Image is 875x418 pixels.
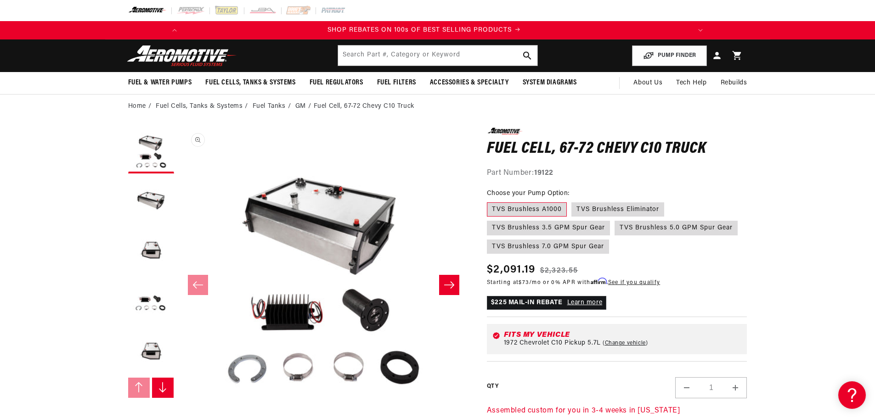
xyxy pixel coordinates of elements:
[128,178,174,224] button: Load image 2 in gallery view
[633,79,662,86] span: About Us
[423,72,516,94] summary: Accessories & Specialty
[128,78,192,88] span: Fuel & Water Pumps
[567,299,603,306] a: Learn more
[487,167,747,179] div: Part Number:
[303,72,370,94] summary: Fuel Regulators
[205,78,295,88] span: Fuel Cells, Tanks & Systems
[314,101,414,111] li: Fuel Cell, 67-72 Chevy C10 Truck
[128,329,174,375] button: Load image 5 in gallery view
[128,128,174,173] button: Load image 1 in gallery view
[632,45,707,66] button: PUMP FINDER
[327,27,512,33] span: SHOP REBATES ON 100s OF BEST SELLING PRODUCTS
[170,25,678,35] div: 2 of 3
[165,21,184,39] button: Translation missing: en.sections.announcements.previous_announcement
[253,101,286,111] a: Fuel Tanks
[540,265,578,276] s: $2,323.55
[487,142,747,156] h1: Fuel Cell, 67-72 Chevy C10 Truck
[487,202,567,217] label: TVS Brushless A1000
[377,78,416,88] span: Fuel Filters
[105,21,770,39] slideshow-component: Translation missing: en.sections.announcements.announcement_bar
[669,72,713,94] summary: Tech Help
[124,45,239,67] img: Aeromotive
[338,45,537,66] input: Search by Part Number, Category or Keyword
[170,25,678,35] a: SHOP REBATES ON 100s OF BEST SELLING PRODUCTS
[198,72,302,94] summary: Fuel Cells, Tanks & Systems
[487,278,660,287] p: Starting at /mo or 0% APR with .
[517,45,537,66] button: search button
[128,378,150,398] button: Slide left
[156,101,250,111] li: Fuel Cells, Tanks & Systems
[152,378,174,398] button: Slide right
[571,202,664,217] label: TVS Brushless Eliminator
[534,169,553,177] strong: 19122
[487,240,609,254] label: TVS Brushless 7.0 GPM Spur Gear
[714,72,754,94] summary: Rebuilds
[516,72,584,94] summary: System Diagrams
[721,78,747,88] span: Rebuilds
[487,189,570,198] legend: Choose your Pump Option:
[128,229,174,274] button: Load image 3 in gallery view
[523,78,577,88] span: System Diagrams
[121,72,199,94] summary: Fuel & Water Pumps
[591,278,607,284] span: Affirm
[504,340,601,347] span: 1972 Chevrolet C10 Pickup 5.7L
[487,221,610,235] label: TVS Brushless 3.5 GPM Spur Gear
[430,78,509,88] span: Accessories & Specialty
[188,275,208,295] button: Slide left
[170,25,678,35] div: Announcement
[691,21,710,39] button: Translation missing: en.sections.announcements.next_announcement
[487,296,606,310] p: $225 MAIL-IN REBATE
[310,78,363,88] span: Fuel Regulators
[295,101,306,111] a: GM
[676,78,706,88] span: Tech Help
[128,279,174,325] button: Load image 4 in gallery view
[627,72,669,94] a: About Us
[608,280,660,285] a: See if you qualify - Learn more about Affirm Financing (opens in modal)
[504,331,742,339] div: Fits my vehicle
[487,262,536,278] span: $2,091.19
[487,405,747,417] p: Assembled custom for you in 3-4 weeks in [US_STATE]
[519,280,529,285] span: $73
[439,275,459,295] button: Slide right
[370,72,423,94] summary: Fuel Filters
[603,340,648,347] a: Change vehicle
[487,383,498,390] label: QTY
[128,101,747,111] nav: breadcrumbs
[128,101,146,111] a: Home
[615,221,738,235] label: TVS Brushless 5.0 GPM Spur Gear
